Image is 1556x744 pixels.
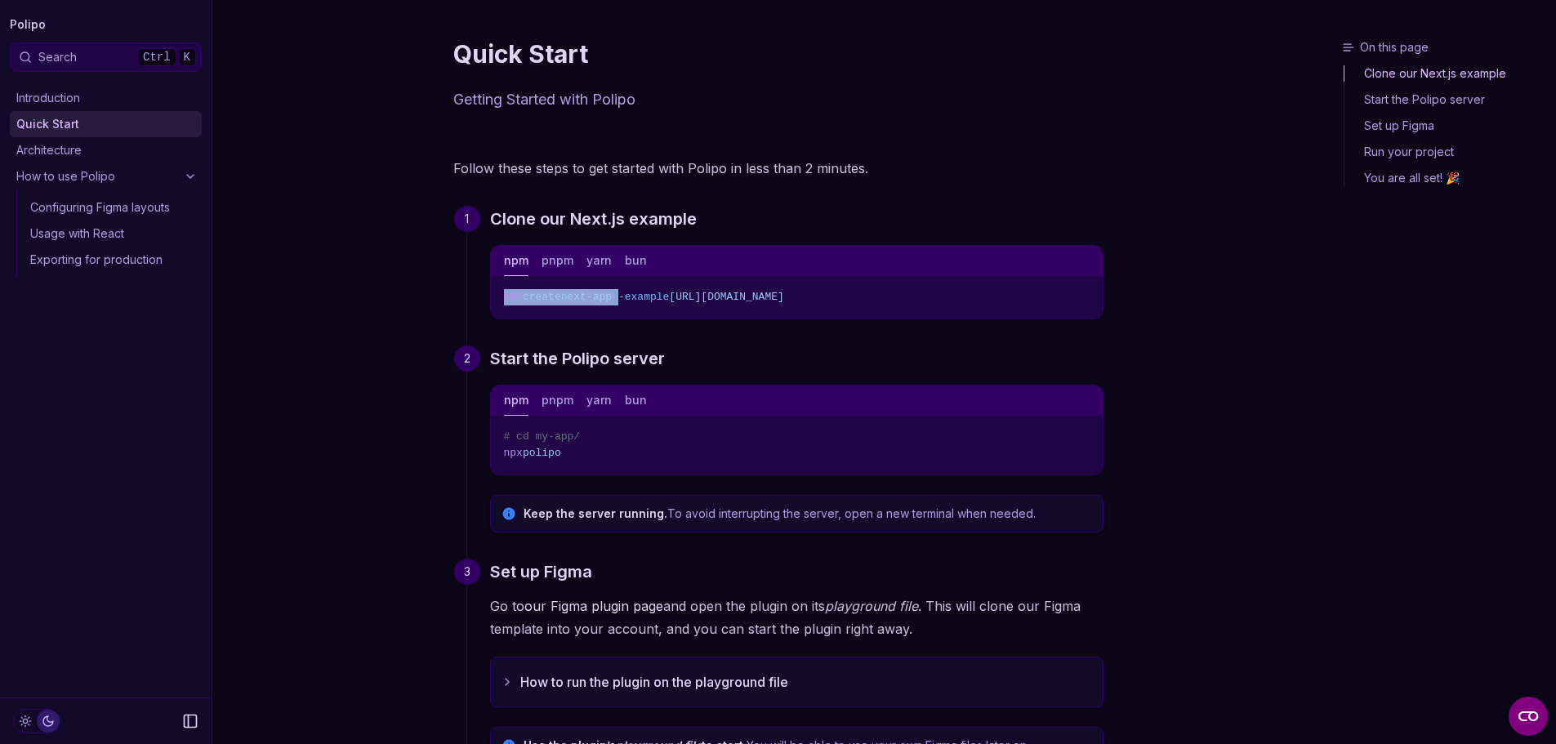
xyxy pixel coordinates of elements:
[542,385,573,416] button: pnpm
[504,291,523,303] span: npm
[523,447,561,459] span: polipo
[504,246,528,276] button: npm
[177,708,203,734] button: Collapse Sidebar
[453,157,1103,180] p: Follow these steps to get started with Polipo in less than 2 minutes.
[1342,39,1549,56] h3: On this page
[10,111,202,137] a: Quick Start
[669,291,783,303] span: [URL][DOMAIN_NAME]
[523,291,561,303] span: create
[542,246,573,276] button: pnpm
[1344,113,1549,139] a: Set up Figma
[586,385,612,416] button: yarn
[524,598,663,614] a: our Figma plugin page
[24,221,202,247] a: Usage with React
[504,447,523,459] span: npx
[453,88,1103,111] p: Getting Started with Polipo
[561,291,612,303] span: next-app
[612,291,669,303] span: --example
[625,246,647,276] button: bun
[490,559,592,585] a: Set up Figma
[10,85,202,111] a: Introduction
[1344,87,1549,113] a: Start the Polipo server
[825,598,918,614] em: playground file
[453,39,1103,69] h1: Quick Start
[490,345,665,372] a: Start the Polipo server
[490,595,1103,640] p: Go to and open the plugin on its . This will clone our Figma template into your account, and you ...
[524,506,667,520] strong: Keep the server running.
[1344,65,1549,87] a: Clone our Next.js example
[24,194,202,221] a: Configuring Figma layouts
[137,48,176,66] kbd: Ctrl
[586,246,612,276] button: yarn
[10,42,202,72] button: SearchCtrlK
[524,506,1093,522] p: To avoid interrupting the server, open a new terminal when needed.
[491,657,1103,706] button: How to run the plugin on the playground file
[178,48,196,66] kbd: K
[504,385,528,416] button: npm
[490,206,697,232] a: Clone our Next.js example
[10,163,202,189] a: How to use Polipo
[24,247,202,273] a: Exporting for production
[13,709,60,733] button: Toggle Theme
[625,385,647,416] button: bun
[1344,139,1549,165] a: Run your project
[10,13,46,36] a: Polipo
[504,430,581,443] span: # cd my-app/
[1344,165,1549,186] a: You are all set! 🎉
[10,137,202,163] a: Architecture
[1509,697,1548,736] button: Open CMP widget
